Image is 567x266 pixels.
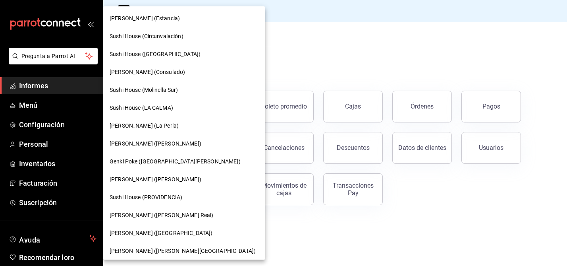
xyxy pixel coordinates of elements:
[110,193,182,202] span: Sushi House (PROVIDENCIA)
[103,10,265,27] div: [PERSON_NAME] (Estancia)
[110,50,201,58] span: Sushi House ([GEOGRAPHIC_DATA])
[103,135,265,153] div: [PERSON_NAME] ([PERSON_NAME])
[103,81,265,99] div: Sushi House (Molinella Sur)
[110,229,212,237] span: [PERSON_NAME] ([GEOGRAPHIC_DATA])
[110,86,178,94] span: Sushi House (Molinella Sur)
[103,45,265,63] div: Sushi House ([GEOGRAPHIC_DATA])
[103,153,265,171] div: Genki Poke ([GEOGRAPHIC_DATA][PERSON_NAME])
[103,99,265,117] div: Sushi House (LA CALMA)
[103,188,265,206] div: Sushi House (PROVIDENCIA)
[110,14,180,23] span: [PERSON_NAME] (Estancia)
[110,32,183,41] span: Sushi House (Circunvalación)
[103,171,265,188] div: [PERSON_NAME] ([PERSON_NAME])
[103,206,265,224] div: [PERSON_NAME] ([PERSON_NAME] Real)
[110,247,256,255] span: [PERSON_NAME] ([PERSON_NAME][GEOGRAPHIC_DATA])
[110,157,241,166] span: Genki Poke ([GEOGRAPHIC_DATA][PERSON_NAME])
[110,175,201,184] span: [PERSON_NAME] ([PERSON_NAME])
[103,224,265,242] div: [PERSON_NAME] ([GEOGRAPHIC_DATA])
[103,63,265,81] div: [PERSON_NAME] (Consulado)
[110,211,213,219] span: [PERSON_NAME] ([PERSON_NAME] Real)
[103,242,265,260] div: [PERSON_NAME] ([PERSON_NAME][GEOGRAPHIC_DATA])
[103,117,265,135] div: [PERSON_NAME] (La Perla)
[110,68,185,76] span: [PERSON_NAME] (Consulado)
[110,122,179,130] span: [PERSON_NAME] (La Perla)
[110,104,173,112] span: Sushi House (LA CALMA)
[110,140,201,148] span: [PERSON_NAME] ([PERSON_NAME])
[103,27,265,45] div: Sushi House (Circunvalación)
